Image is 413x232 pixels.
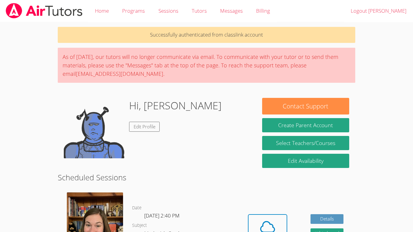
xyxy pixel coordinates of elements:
img: airtutors_banner-c4298cdbf04f3fff15de1276eac7730deb9818008684d7c2e4769d2f7ddbe033.png [5,3,83,18]
a: Edit Profile [129,122,160,132]
button: Create Parent Account [262,118,349,132]
span: [DATE] 2:40 PM [144,212,180,219]
h1: Hi, [PERSON_NAME] [129,98,222,113]
button: Contact Support [262,98,349,114]
dt: Date [132,204,141,212]
img: default.png [64,98,124,158]
p: Successfully authenticated from classlink account [58,27,355,43]
div: As of [DATE], our tutors will no longer communicate via email. To communicate with your tutor or ... [58,48,355,83]
span: Messages [220,7,243,14]
h2: Scheduled Sessions [58,172,355,183]
dt: Subject [132,222,147,229]
a: Details [311,214,344,224]
a: Select Teachers/Courses [262,136,349,150]
a: Edit Availability [262,154,349,168]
